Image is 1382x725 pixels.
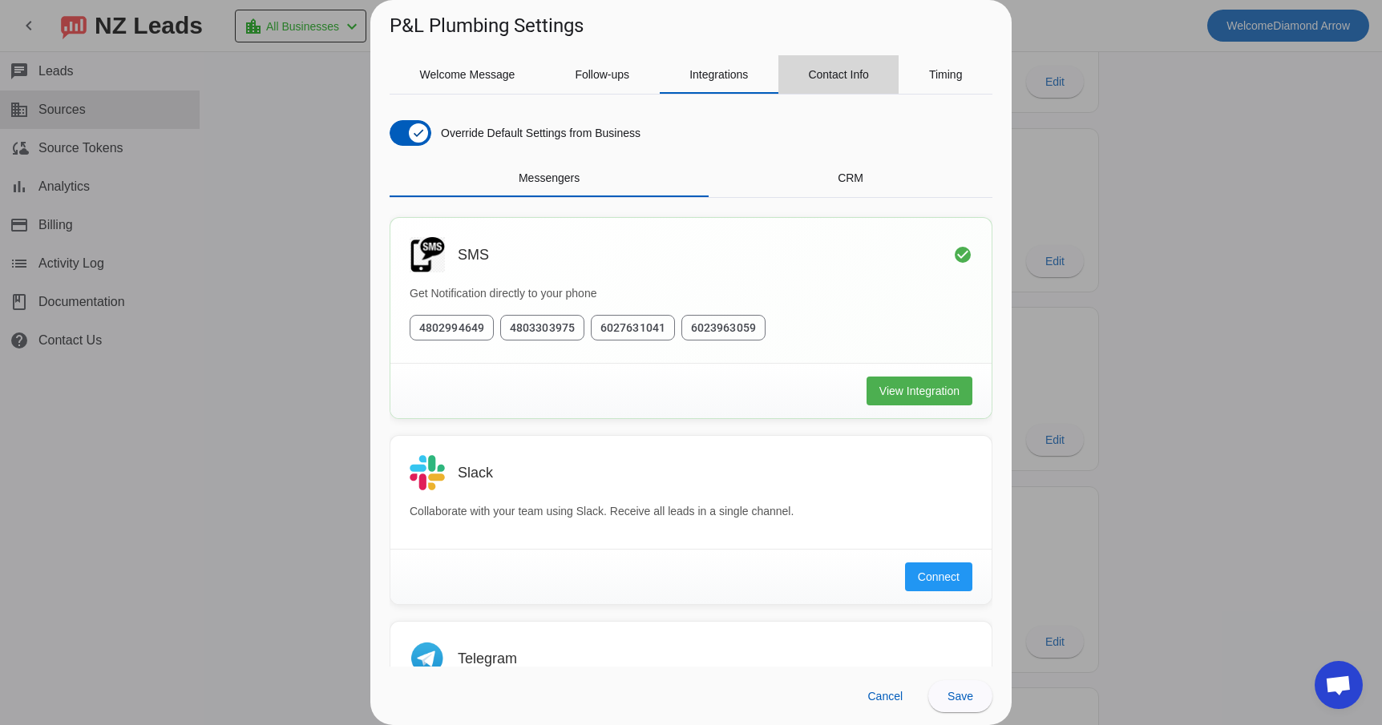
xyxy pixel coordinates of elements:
h1: P&L Plumbing Settings [390,13,584,38]
button: Connect [905,562,972,591]
img: Slack [410,455,445,490]
label: Override Default Settings from Business [438,125,640,141]
span: CRM [838,172,863,183]
span: Save [948,690,973,703]
span: 4802994649 [419,320,484,336]
span: Cancel [867,690,903,703]
span: Messengers [519,172,580,183]
h3: SMS [458,247,489,263]
span: 6023963059 [691,320,756,336]
span: Welcome Message [420,69,515,80]
div: Open chat [1315,661,1363,709]
img: Telegram [410,641,445,676]
button: Save [928,680,992,712]
span: Follow-ups [575,69,629,80]
span: 6027631041 [600,320,665,336]
button: Cancel [855,680,915,712]
button: View Integration [867,377,972,405]
span: Connect [918,569,960,585]
p: Get Notification directly to your phone [410,285,972,302]
span: Contact Info [808,69,869,80]
img: SMS [410,237,445,272]
mat-icon: check_circle [953,245,972,264]
p: Collaborate with your team using Slack. Receive all leads in a single channel. [410,503,972,520]
span: Timing [929,69,963,80]
span: View Integration [879,383,960,399]
h3: Slack [458,465,493,481]
h3: Telegram [458,650,517,667]
span: 4803303975 [510,320,575,336]
span: Integrations [689,69,748,80]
